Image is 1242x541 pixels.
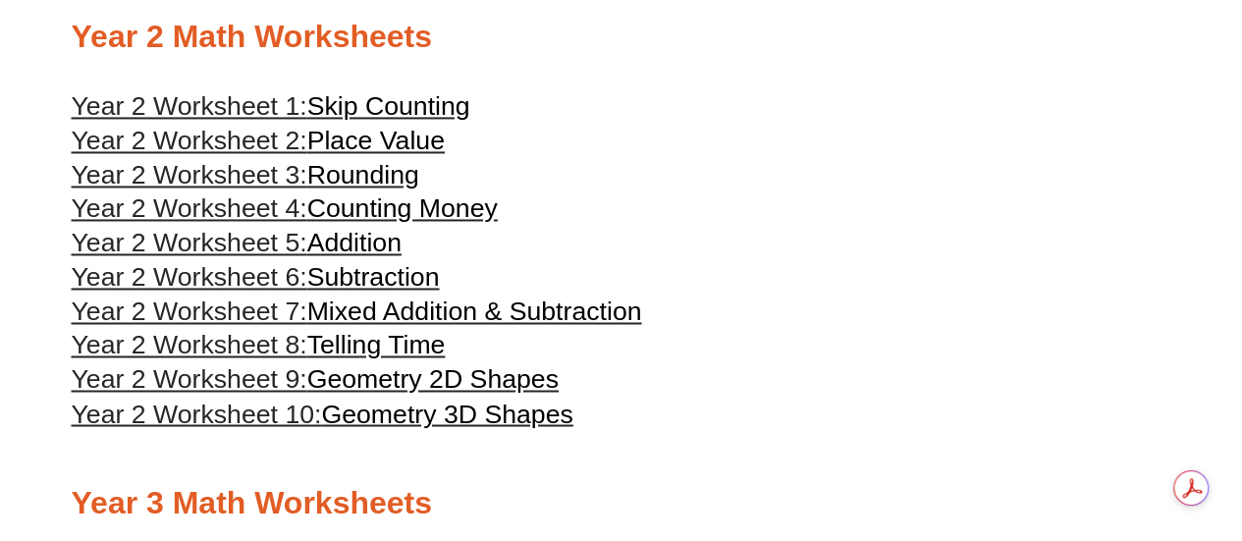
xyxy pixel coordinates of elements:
[307,297,642,326] span: Mixed Addition & Subtraction
[72,160,419,189] a: Year 2 Worksheet 3:Rounding
[72,262,307,292] span: Year 2 Worksheet 6:
[72,228,307,257] span: Year 2 Worksheet 5:
[72,126,307,155] span: Year 2 Worksheet 2:
[72,160,307,189] span: Year 2 Worksheet 3:
[72,126,445,155] a: Year 2 Worksheet 2:Place Value
[72,364,307,394] span: Year 2 Worksheet 9:
[307,193,498,223] span: Counting Money
[72,91,470,121] a: Year 2 Worksheet 1:Skip Counting
[915,319,1242,541] iframe: Chat Widget
[72,91,307,121] span: Year 2 Worksheet 1:
[72,364,559,394] a: Year 2 Worksheet 9:Geometry 2D Shapes
[72,297,307,326] span: Year 2 Worksheet 7:
[72,17,1171,58] h2: Year 2 Math Worksheets
[307,330,446,359] span: Telling Time
[307,228,402,257] span: Addition
[72,228,402,257] a: Year 2 Worksheet 5:Addition
[72,330,446,359] a: Year 2 Worksheet 8:Telling Time
[72,482,1171,523] h2: Year 3 Math Worksheets
[307,91,470,121] span: Skip Counting
[72,193,498,223] a: Year 2 Worksheet 4:Counting Money
[307,364,559,394] span: Geometry 2D Shapes
[72,297,642,326] a: Year 2 Worksheet 7:Mixed Addition & Subtraction
[72,262,440,292] a: Year 2 Worksheet 6:Subtraction
[72,193,307,223] span: Year 2 Worksheet 4:
[321,399,572,428] span: Geometry 3D Shapes
[72,330,307,359] span: Year 2 Worksheet 8:
[307,262,440,292] span: Subtraction
[72,399,322,428] span: Year 2 Worksheet 10:
[307,126,445,155] span: Place Value
[307,160,419,189] span: Rounding
[72,399,573,428] a: Year 2 Worksheet 10:Geometry 3D Shapes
